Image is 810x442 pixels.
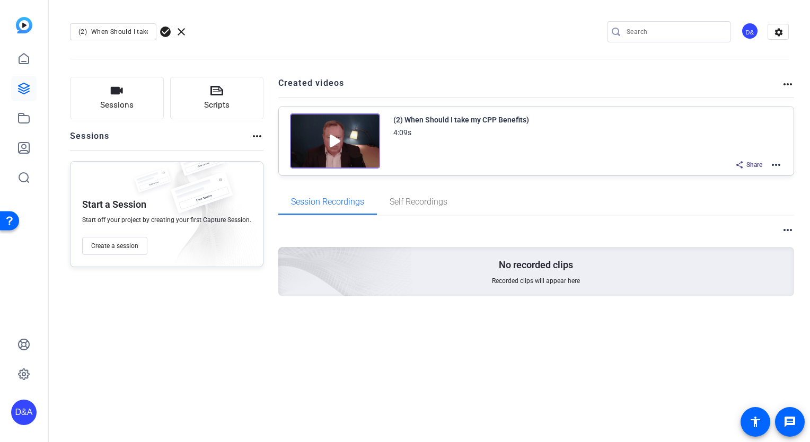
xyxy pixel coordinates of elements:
span: Session Recordings [291,198,364,206]
img: embarkstudio-empty-session.png [155,158,258,272]
div: (2) When Should I take my CPP Benefits) [393,113,529,126]
h2: Sessions [70,130,110,150]
button: Scripts [170,77,264,119]
p: Start a Session [82,198,146,211]
img: Creator Project Thumbnail [290,113,380,169]
img: fake-session.png [162,172,241,225]
span: Create a session [91,242,138,250]
mat-icon: more_horiz [781,224,794,236]
span: clear [175,25,188,38]
button: Create a session [82,237,147,255]
input: Enter Project Name [78,25,148,38]
img: fake-session.png [172,146,231,184]
span: check_circle [159,25,172,38]
span: Recorded clips will appear here [492,277,580,285]
mat-icon: settings [768,24,789,40]
div: D& [741,22,759,40]
img: fake-session.png [129,168,177,199]
mat-icon: accessibility [749,416,762,428]
div: D&A [11,400,37,425]
span: Start off your project by creating your first Capture Session. [82,216,251,224]
span: Sessions [100,99,134,111]
button: Sessions [70,77,164,119]
mat-icon: more_horiz [781,78,794,91]
h2: Created videos [278,77,782,98]
mat-icon: more_horiz [251,130,263,143]
mat-icon: more_horiz [770,158,782,171]
div: 4:09s [393,126,411,139]
img: blue-gradient.svg [16,17,32,33]
span: Share [746,161,762,169]
span: Scripts [204,99,230,111]
img: embarkstudio-empty-session.png [160,143,412,373]
mat-icon: message [783,416,796,428]
ngx-avatar: Dawson & Associates [741,22,760,41]
p: No recorded clips [499,259,573,271]
input: Search [627,25,722,38]
span: Self Recordings [390,198,447,206]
